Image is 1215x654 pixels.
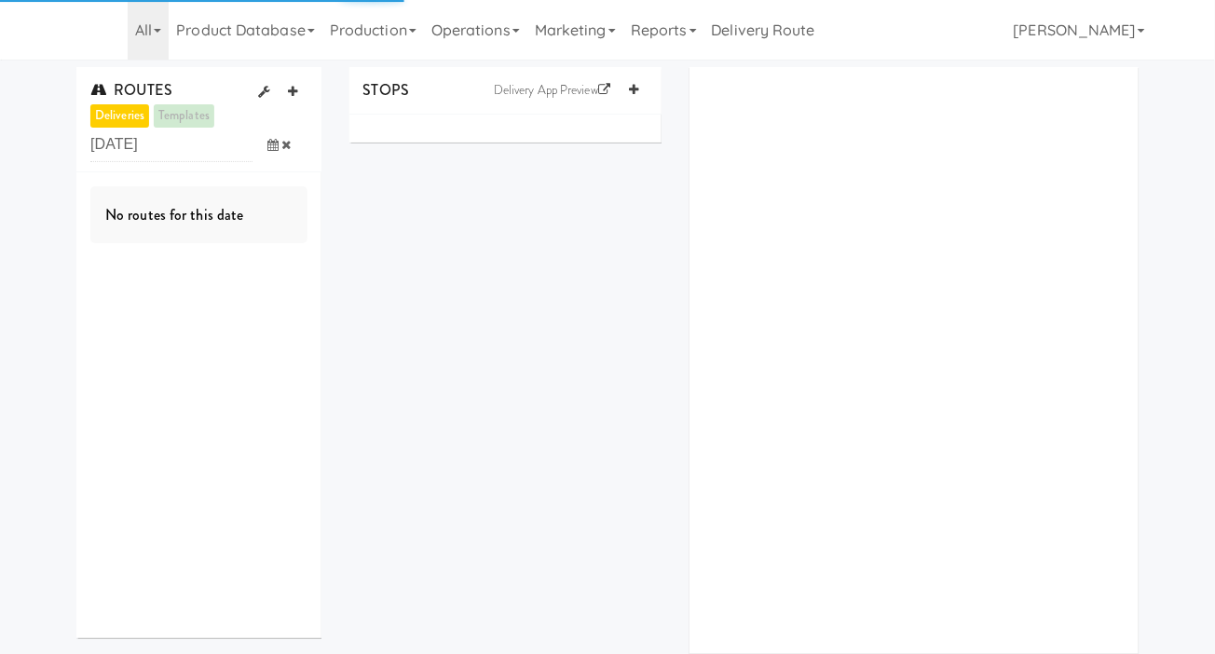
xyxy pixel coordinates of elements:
[154,104,214,128] a: templates
[363,79,410,101] span: STOPS
[90,79,172,101] span: ROUTES
[90,186,307,244] div: No routes for this date
[485,76,620,104] a: Delivery App Preview
[90,104,149,128] a: deliveries
[76,14,109,47] img: Micromart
